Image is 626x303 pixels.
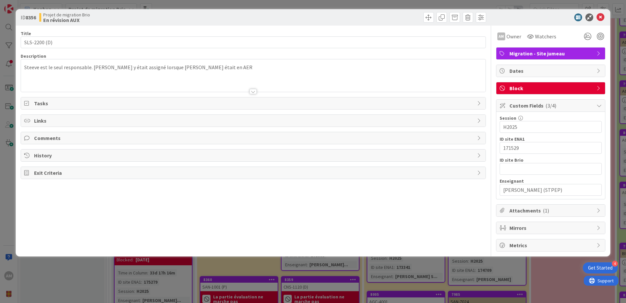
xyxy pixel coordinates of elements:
span: Links [34,117,474,125]
label: Session [500,115,516,121]
span: ( 1 ) [543,207,549,214]
span: Block [509,84,593,92]
span: Exit Criteria [34,169,474,177]
span: Custom Fields [509,102,593,110]
span: Watchers [535,32,556,40]
span: ( 3/4 ) [545,102,556,109]
label: ID site Brio [500,157,524,163]
span: Comments [34,134,474,142]
span: Description [21,53,46,59]
span: Tasks [34,99,474,107]
input: type card name here... [21,36,486,48]
span: Owner [506,32,521,40]
span: History [34,151,474,159]
p: Steeve est le seul responsable. [PERSON_NAME] y était assigné lorsque [PERSON_NAME] était en AER [24,64,482,71]
span: Metrics [509,241,593,249]
span: Support [14,1,30,9]
span: Migration - Site jumeau [509,50,593,57]
div: Get Started [588,265,613,271]
span: Attachments [509,207,593,214]
div: AM [497,32,505,40]
label: Enseignant [500,178,524,184]
b: En révision AUX [43,17,90,23]
span: Mirrors [509,224,593,232]
span: Projet de migration Brio [43,12,90,17]
span: Dates [509,67,593,75]
b: 8356 [26,14,36,21]
span: ID [21,13,36,21]
label: Title [21,30,31,36]
label: ID site ENA1 [500,136,525,142]
div: Open Get Started checklist, remaining modules: 4 [583,262,618,273]
div: 4 [612,261,618,267]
